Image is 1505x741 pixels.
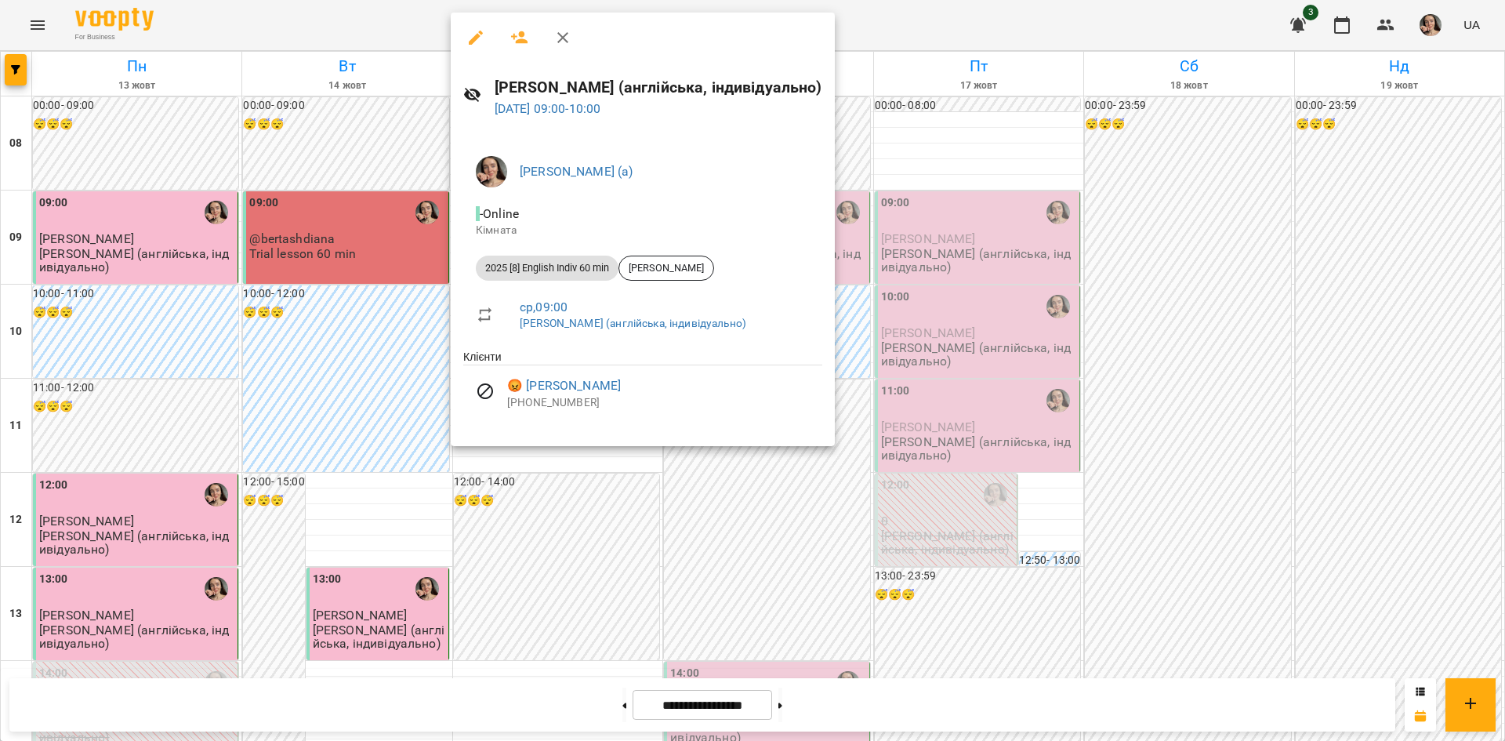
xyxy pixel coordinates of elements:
[507,395,822,411] p: [PHONE_NUMBER]
[495,75,822,100] h6: [PERSON_NAME] (англійська, індивідуально)
[476,382,495,401] svg: Візит скасовано
[520,164,633,179] a: [PERSON_NAME] (а)
[476,261,618,275] span: 2025 [8] English Indiv 60 min
[463,349,822,427] ul: Клієнти
[476,223,810,238] p: Кімната
[476,206,522,221] span: - Online
[476,156,507,187] img: aaa0aa5797c5ce11638e7aad685b53dd.jpeg
[619,261,713,275] span: [PERSON_NAME]
[495,101,601,116] a: [DATE] 09:00-10:00
[507,376,621,395] a: 😡 [PERSON_NAME]
[618,256,714,281] div: [PERSON_NAME]
[520,300,568,314] a: ср , 09:00
[520,317,746,329] a: [PERSON_NAME] (англійська, індивідуально)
